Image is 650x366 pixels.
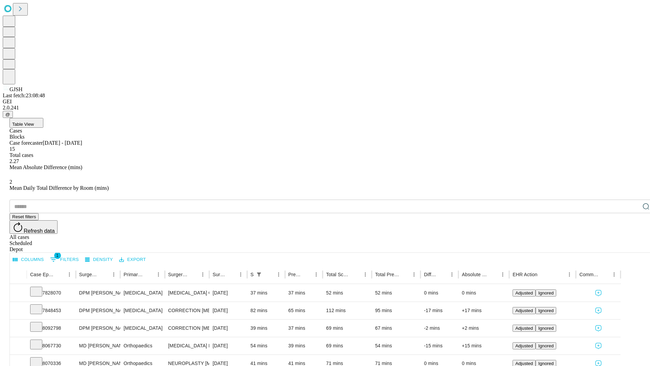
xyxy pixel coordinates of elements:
[462,320,506,337] div: +2 mins
[462,337,506,354] div: +15 mins
[83,255,115,265] button: Density
[13,340,23,352] button: Expand
[375,320,417,337] div: 67 mins
[375,337,417,354] div: 54 mins
[100,270,109,279] button: Sort
[447,270,457,279] button: Menu
[288,320,320,337] div: 37 mins
[251,272,254,277] div: Scheduled In Room Duration
[13,287,23,299] button: Expand
[254,270,264,279] div: 1 active filter
[536,325,556,332] button: Ignored
[536,342,556,349] button: Ignored
[513,272,537,277] div: EHR Action
[251,337,282,354] div: 54 mins
[226,270,236,279] button: Sort
[515,290,533,296] span: Adjusted
[538,290,554,296] span: Ignored
[79,337,117,354] div: MD [PERSON_NAME] [PERSON_NAME]
[326,272,350,277] div: Total Scheduled Duration
[213,302,244,319] div: [DATE]
[515,326,533,331] span: Adjusted
[424,337,455,354] div: -15 mins
[375,302,417,319] div: 95 mins
[30,284,72,302] div: 7828070
[513,342,536,349] button: Adjusted
[13,305,23,317] button: Expand
[24,228,55,234] span: Refresh data
[515,361,533,366] span: Adjusted
[3,105,647,111] div: 2.0.241
[213,320,244,337] div: [DATE]
[168,284,206,302] div: [MEDICAL_DATA] COMPLETE EXCISION 5TH [MEDICAL_DATA] HEAD
[9,152,33,158] span: Total cases
[189,270,198,279] button: Sort
[311,270,321,279] button: Menu
[54,252,61,259] span: 1
[30,272,55,277] div: Case Epic Id
[213,284,244,302] div: [DATE]
[536,307,556,314] button: Ignored
[9,140,43,146] span: Case forecaster
[538,308,554,313] span: Ignored
[288,284,320,302] div: 37 mins
[30,337,72,354] div: 8067730
[264,270,274,279] button: Sort
[462,272,488,277] div: Absolute Difference
[124,302,161,319] div: [MEDICAL_DATA]
[489,270,498,279] button: Sort
[515,308,533,313] span: Adjusted
[9,220,58,234] button: Refresh data
[79,302,117,319] div: DPM [PERSON_NAME] [PERSON_NAME]
[3,93,45,98] span: Last fetch: 23:08:48
[424,302,455,319] div: -17 mins
[9,213,39,220] button: Reset filters
[9,164,82,170] span: Mean Absolute Difference (mins)
[13,323,23,334] button: Expand
[251,284,282,302] div: 37 mins
[274,270,283,279] button: Menu
[424,284,455,302] div: 0 mins
[168,320,206,337] div: CORRECTION [MEDICAL_DATA]
[168,302,206,319] div: CORRECTION [MEDICAL_DATA], RESECTION [MEDICAL_DATA] BASE
[536,289,556,297] button: Ignored
[251,302,282,319] div: 82 mins
[9,185,109,191] span: Mean Daily Total Difference by Room (mins)
[361,270,370,279] button: Menu
[168,272,188,277] div: Surgery Name
[144,270,154,279] button: Sort
[79,320,117,337] div: DPM [PERSON_NAME] [PERSON_NAME]
[251,320,282,337] div: 39 mins
[288,272,302,277] div: Predicted In Room Duration
[462,284,506,302] div: 0 mins
[424,320,455,337] div: -2 mins
[288,337,320,354] div: 39 mins
[124,320,161,337] div: [MEDICAL_DATA]
[9,158,19,164] span: 2.27
[609,270,619,279] button: Menu
[117,255,148,265] button: Export
[154,270,163,279] button: Menu
[513,289,536,297] button: Adjusted
[55,270,65,279] button: Sort
[11,255,46,265] button: Select columns
[3,99,647,105] div: GEI
[326,337,368,354] div: 69 mins
[538,270,547,279] button: Sort
[9,86,22,92] span: GJSH
[579,272,599,277] div: Comments
[43,140,82,146] span: [DATE] - [DATE]
[65,270,74,279] button: Menu
[30,302,72,319] div: 7848453
[409,270,419,279] button: Menu
[5,112,10,117] span: @
[375,284,417,302] div: 52 mins
[600,270,609,279] button: Sort
[124,284,161,302] div: [MEDICAL_DATA]
[109,270,118,279] button: Menu
[462,302,506,319] div: +17 mins
[326,320,368,337] div: 69 mins
[198,270,208,279] button: Menu
[124,272,143,277] div: Primary Service
[213,337,244,354] div: [DATE]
